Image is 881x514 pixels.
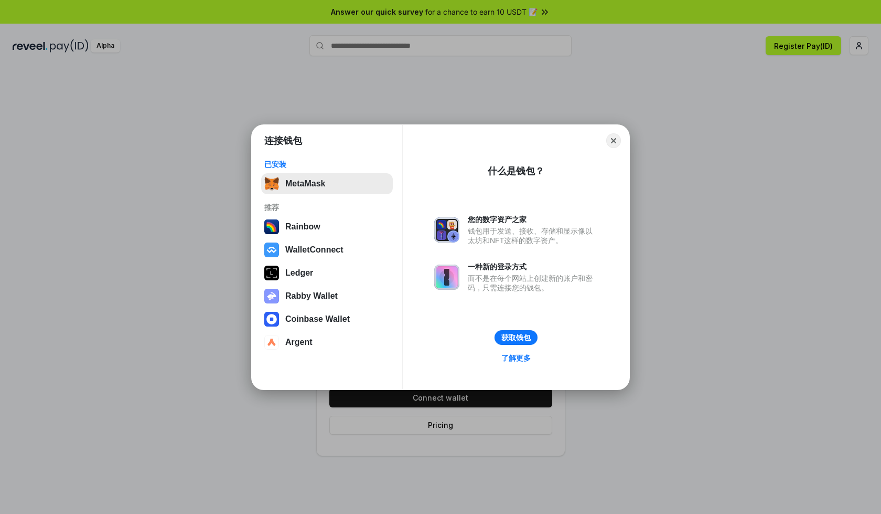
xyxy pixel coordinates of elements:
[285,222,320,232] div: Rainbow
[501,353,531,363] div: 了解更多
[264,266,279,280] img: svg+xml,%3Csvg%20xmlns%3D%22http%3A%2F%2Fwww.w3.org%2F2000%2Fsvg%22%20width%3D%2228%22%20height%3...
[261,263,393,284] button: Ledger
[264,243,279,257] img: svg+xml,%3Csvg%20width%3D%2228%22%20height%3D%2228%22%20viewBox%3D%220%200%2028%2028%22%20fill%3D...
[434,217,459,243] img: svg+xml,%3Csvg%20xmlns%3D%22http%3A%2F%2Fwww.w3.org%2F2000%2Fsvg%22%20fill%3D%22none%22%20viewBox...
[261,309,393,330] button: Coinbase Wallet
[434,265,459,290] img: svg+xml,%3Csvg%20xmlns%3D%22http%3A%2F%2Fwww.w3.org%2F2000%2Fsvg%22%20fill%3D%22none%22%20viewBox...
[261,216,393,237] button: Rainbow
[606,133,621,148] button: Close
[264,289,279,303] img: svg+xml,%3Csvg%20xmlns%3D%22http%3A%2F%2Fwww.w3.org%2F2000%2Fsvg%22%20fill%3D%22none%22%20viewBox...
[264,176,279,191] img: svg+xml,%3Csvg%20fill%3D%22none%22%20height%3D%2233%22%20viewBox%3D%220%200%2035%2033%22%20width%...
[261,332,393,353] button: Argent
[264,134,302,147] h1: 连接钱包
[468,226,598,245] div: 钱包用于发送、接收、存储和显示像以太坊和NFT这样的数字资产。
[285,314,350,324] div: Coinbase Wallet
[285,245,343,255] div: WalletConnect
[261,239,393,260] button: WalletConnect
[264,203,390,212] div: 推荐
[264,160,390,169] div: 已安装
[495,330,538,345] button: 获取钱包
[488,165,544,177] div: 什么是钱包？
[264,219,279,234] img: svg+xml,%3Csvg%20width%3D%22120%22%20height%3D%22120%22%20viewBox%3D%220%200%20120%20120%22%20fil...
[501,333,531,342] div: 获取钱包
[285,291,338,301] div: Rabby Wallet
[285,338,313,347] div: Argent
[261,286,393,307] button: Rabby Wallet
[285,179,325,188] div: MetaMask
[261,173,393,194] button: MetaMask
[468,262,598,271] div: 一种新的登录方式
[285,268,313,278] div: Ledger
[468,274,598,292] div: 而不是在每个网站上创建新的账户和密码，只需连接您的钱包。
[264,312,279,327] img: svg+xml,%3Csvg%20width%3D%2228%22%20height%3D%2228%22%20viewBox%3D%220%200%2028%2028%22%20fill%3D...
[468,215,598,224] div: 您的数字资产之家
[495,351,537,365] a: 了解更多
[264,335,279,350] img: svg+xml,%3Csvg%20width%3D%2228%22%20height%3D%2228%22%20viewBox%3D%220%200%2028%2028%22%20fill%3D...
